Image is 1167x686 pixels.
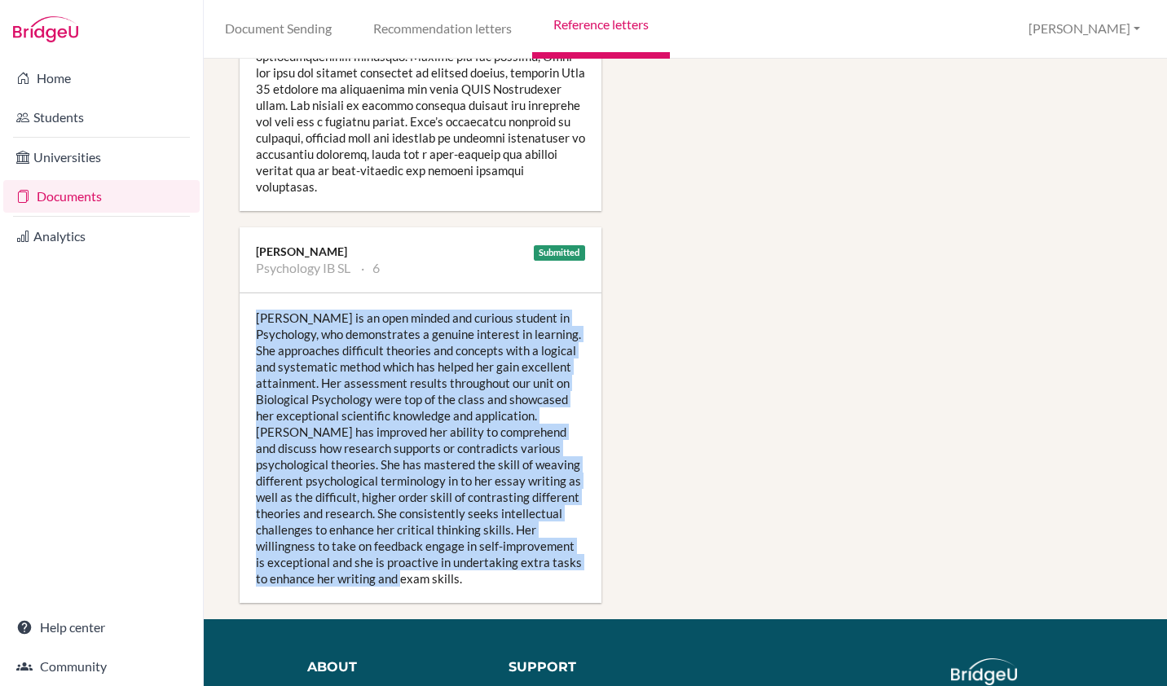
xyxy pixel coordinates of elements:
[13,16,78,42] img: Bridge-U
[3,180,200,213] a: Documents
[1021,14,1147,44] button: [PERSON_NAME]
[240,293,601,603] div: [PERSON_NAME] is an open minded and curious student in Psychology, who demonstrates a genuine int...
[361,260,380,276] li: 6
[256,244,585,260] div: [PERSON_NAME]
[3,220,200,253] a: Analytics
[3,650,200,683] a: Community
[3,101,200,134] a: Students
[3,141,200,174] a: Universities
[307,658,484,677] div: About
[509,658,673,677] div: Support
[3,62,200,95] a: Home
[951,658,1017,685] img: logo_white@2x-f4f0deed5e89b7ecb1c2cc34c3e3d731f90f0f143d5ea2071677605dd97b5244.png
[3,611,200,644] a: Help center
[534,245,586,261] div: Submitted
[256,260,350,276] li: Psychology IB SL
